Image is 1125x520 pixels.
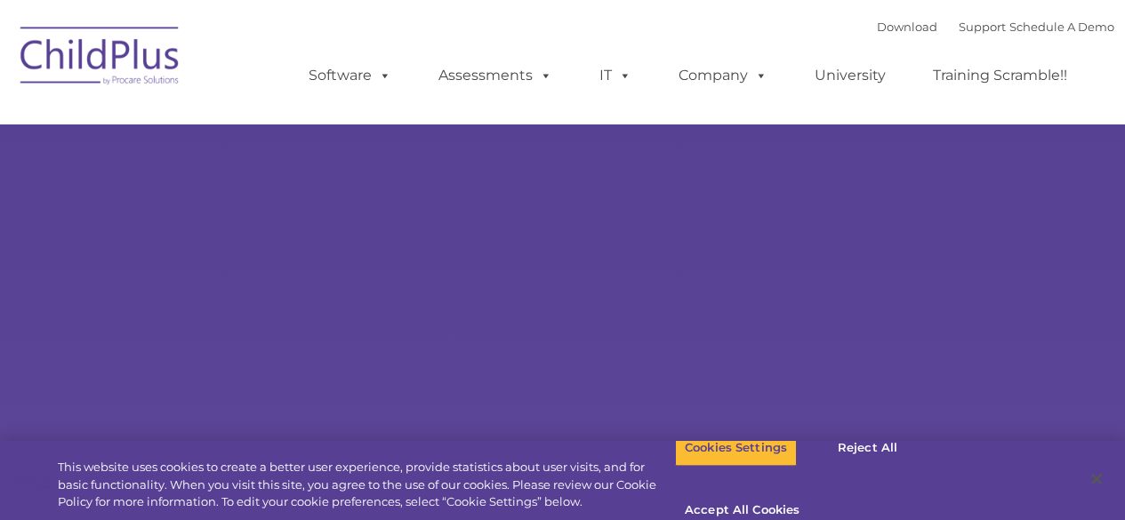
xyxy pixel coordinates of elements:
div: This website uses cookies to create a better user experience, provide statistics about user visit... [58,459,675,511]
a: Support [959,20,1006,34]
img: ChildPlus by Procare Solutions [12,14,189,103]
a: Schedule A Demo [1009,20,1114,34]
a: IT [582,58,649,93]
a: Assessments [421,58,570,93]
button: Reject All [812,429,923,467]
button: Cookies Settings [675,429,797,467]
a: Company [661,58,785,93]
a: Software [291,58,409,93]
button: Close [1077,460,1116,499]
a: University [797,58,904,93]
a: Training Scramble!! [915,58,1085,93]
a: Download [877,20,937,34]
font: | [877,20,1114,34]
